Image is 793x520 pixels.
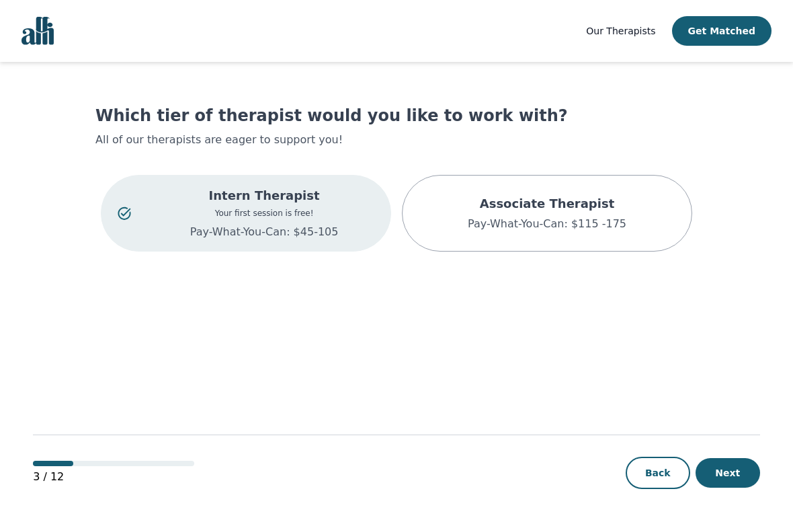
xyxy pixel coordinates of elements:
p: All of our therapists are eager to support you! [95,132,698,148]
img: alli logo [22,17,54,45]
h1: Which tier of therapist would you like to work with? [95,105,698,126]
p: Pay-What-You-Can: $115 -175 [468,216,626,232]
span: Our Therapists [586,26,655,36]
button: Next [696,458,760,488]
p: 3 / 12 [33,469,194,485]
p: Your first session is free! [154,208,374,219]
p: Associate Therapist [468,194,626,213]
button: Get Matched [672,16,771,46]
a: Our Therapists [586,23,655,39]
button: Back [626,457,690,489]
p: Pay-What-You-Can: $45-105 [154,224,374,240]
p: Intern Therapist [154,186,374,205]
